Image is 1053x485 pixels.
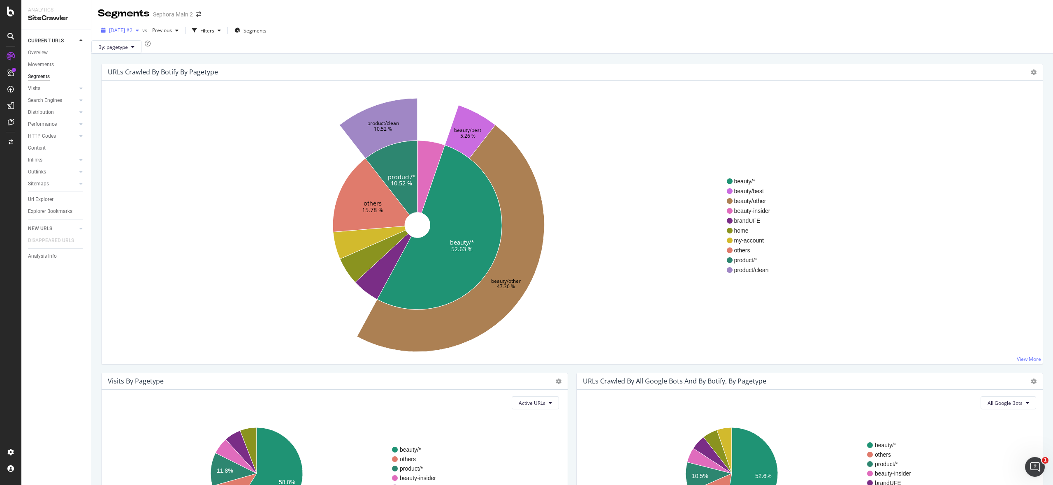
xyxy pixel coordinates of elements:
div: Inlinks [28,156,42,164]
h4: URLs Crawled by All Google Bots and by Botify, by pagetype [583,376,766,387]
div: Overview [28,48,48,57]
span: Active URLs [519,400,545,406]
text: 10.52 % [391,179,412,187]
span: others [734,246,770,254]
a: Segments [28,72,85,81]
a: Explorer Bookmarks [28,207,85,216]
span: beauty/* [734,177,770,185]
text: 11.8% [217,467,233,474]
span: my-account [734,236,770,245]
span: 2025 Aug. 21st #2 [109,27,132,34]
text: beauty/best [454,127,481,134]
text: others [400,456,416,462]
div: Outlinks [28,168,46,176]
span: 1 [1042,457,1048,464]
div: Performance [28,120,57,129]
text: 5.26 % [460,132,475,139]
span: vs [142,27,149,34]
text: beauty-insider [400,475,436,481]
i: Options [556,379,561,384]
span: brandUFE [734,217,770,225]
div: Segments [28,72,50,81]
text: product/* [388,173,415,180]
a: Inlinks [28,156,77,164]
span: product/clean [734,266,770,274]
span: beauty/best [734,187,770,195]
div: Filters [200,27,214,34]
a: Url Explorer [28,195,85,204]
button: [DATE] #2 [98,24,142,37]
a: Distribution [28,108,77,117]
span: Previous [149,27,172,34]
div: Analysis Info [28,252,57,261]
span: By: pagetype [98,44,128,51]
a: Visits [28,84,77,93]
text: others [875,451,891,458]
text: 10.52 % [374,125,392,132]
button: Segments [231,24,270,37]
text: beauty/* [450,238,474,246]
div: DISAPPEARED URLS [28,236,74,245]
div: Sitemaps [28,180,49,188]
a: Analysis Info [28,252,85,261]
button: Active URLs [512,396,559,409]
div: Movements [28,60,54,69]
text: product/* [875,461,898,467]
div: SiteCrawler [28,14,84,23]
i: Options [1031,379,1037,384]
div: Analytics [28,7,84,14]
text: beauty-insider [875,470,911,477]
iframe: Intercom live chat [1025,457,1045,477]
a: Search Engines [28,96,77,105]
text: beauty/* [400,446,421,453]
div: Segments [98,7,150,21]
button: Filters [189,24,224,37]
a: View More [1017,356,1041,363]
div: CURRENT URLS [28,37,64,45]
button: Previous [149,24,182,37]
div: NEW URLS [28,224,52,233]
a: Performance [28,120,77,129]
a: NEW URLS [28,224,77,233]
a: Content [28,144,85,152]
text: beauty/other [491,277,521,284]
a: CURRENT URLS [28,37,77,45]
a: Sitemaps [28,180,77,188]
h4: Visits by pagetype [108,376,164,387]
span: Segments [244,27,267,34]
div: arrow-right-arrow-left [196,12,201,17]
span: All Google Bots [988,400,1023,406]
div: Search Engines [28,96,62,105]
a: HTTP Codes [28,132,77,141]
span: beauty-insider [734,207,770,215]
text: others [364,199,382,207]
span: product/* [734,256,770,264]
span: home [734,226,770,235]
button: By: pagetype [91,40,141,53]
a: Outlinks [28,168,77,176]
text: 47.36 % [497,283,515,290]
div: Visits [28,84,40,93]
button: All Google Bots [981,396,1036,409]
div: HTTP Codes [28,132,56,141]
div: Content [28,144,46,152]
text: 52.6% [755,473,772,480]
a: Overview [28,48,85,57]
div: Explorer Bookmarks [28,207,72,216]
div: Sephora Main 2 [153,10,193,18]
a: Movements [28,60,85,69]
h4: URLs Crawled By Botify By pagetype [108,67,218,78]
div: Distribution [28,108,54,117]
i: Options [1031,69,1037,75]
span: beauty/other [734,197,770,205]
text: 15.78 % [362,206,383,214]
text: product/clean [367,120,399,127]
text: beauty/* [875,442,896,448]
text: product/* [400,465,423,472]
text: 52.63 % [451,245,473,253]
text: 10.5% [692,473,708,480]
a: DISAPPEARED URLS [28,236,82,245]
div: Url Explorer [28,195,53,204]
